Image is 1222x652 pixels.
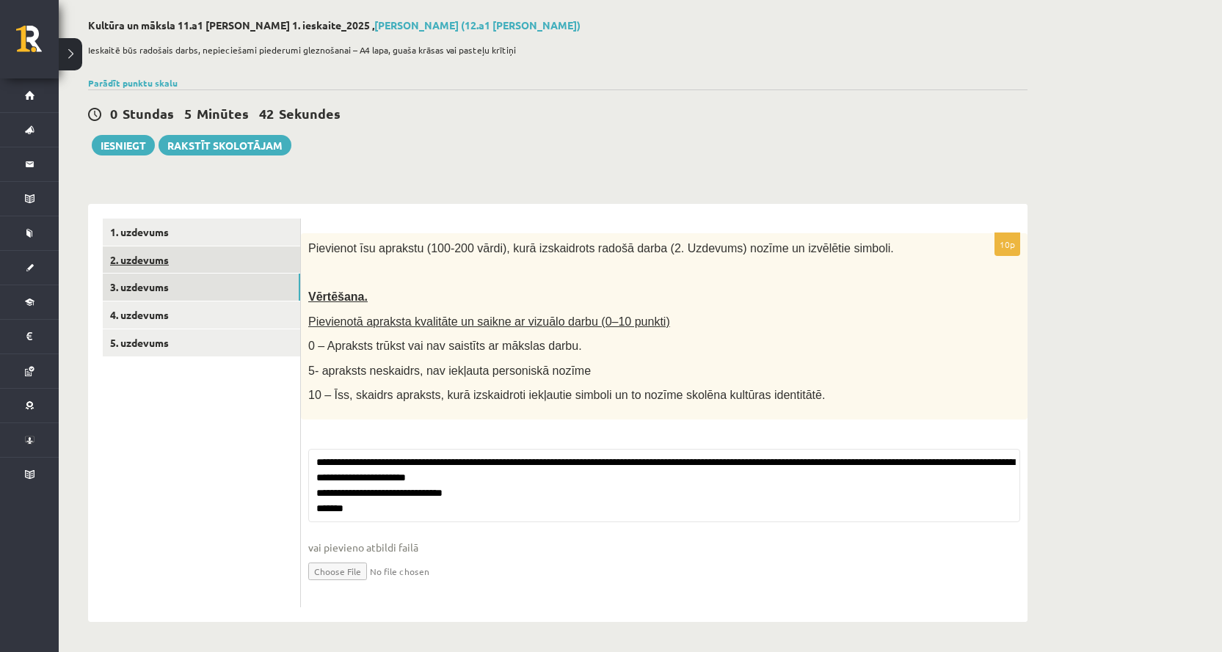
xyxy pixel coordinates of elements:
span: Stundas [123,105,174,122]
span: Minūtes [197,105,249,122]
a: Rakstīt skolotājam [159,135,291,155]
span: 0 – Apraksts trūkst vai nav saistīts ar mākslas darbu. [308,340,582,352]
span: 42 [259,105,274,122]
p: Ieskaitē būs radošais darbs, nepieciešami piederumi gleznošanai – A4 lapa, guaša krāsas vai paste... [88,43,1020,56]
span: Vērtēšana. [308,290,368,303]
span: vai pievieno atbildi failā [308,540,1020,555]
button: Iesniegt [92,135,155,155]
span: 10 – Īss, skaidrs apraksts, kurā izskaidroti iekļautie simboli un to nozīme skolēna kultūras iden... [308,389,825,401]
p: 10p [994,232,1020,256]
a: Parādīt punktu skalu [88,77,178,89]
a: 2. uzdevums [103,246,300,274]
a: 4. uzdevums [103,301,300,329]
span: Pievienotā apraksta kvalitāte un saikne ar vizuālo darbu (0–10 punkti) [308,315,670,328]
a: 3. uzdevums [103,274,300,301]
span: 5- apraksts neskaidrs, nav iekļauta personiskā nozīme [308,365,591,377]
h2: Kultūra un māksla 11.a1 [PERSON_NAME] 1. ieskaite_2025 , [88,19,1028,32]
span: Sekundes [279,105,341,122]
a: 5. uzdevums [103,329,300,356]
span: 5 [184,105,192,122]
span: Pievienot īsu aprakstu (100-200 vārdi), kurā izskaidrots radošā darba (2. Uzdevums) nozīme un izv... [308,242,894,254]
span: 0 [110,105,117,122]
a: 1. uzdevums [103,219,300,246]
a: [PERSON_NAME] (12.a1 [PERSON_NAME]) [374,18,581,32]
a: Rīgas 1. Tālmācības vidusskola [16,26,59,62]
